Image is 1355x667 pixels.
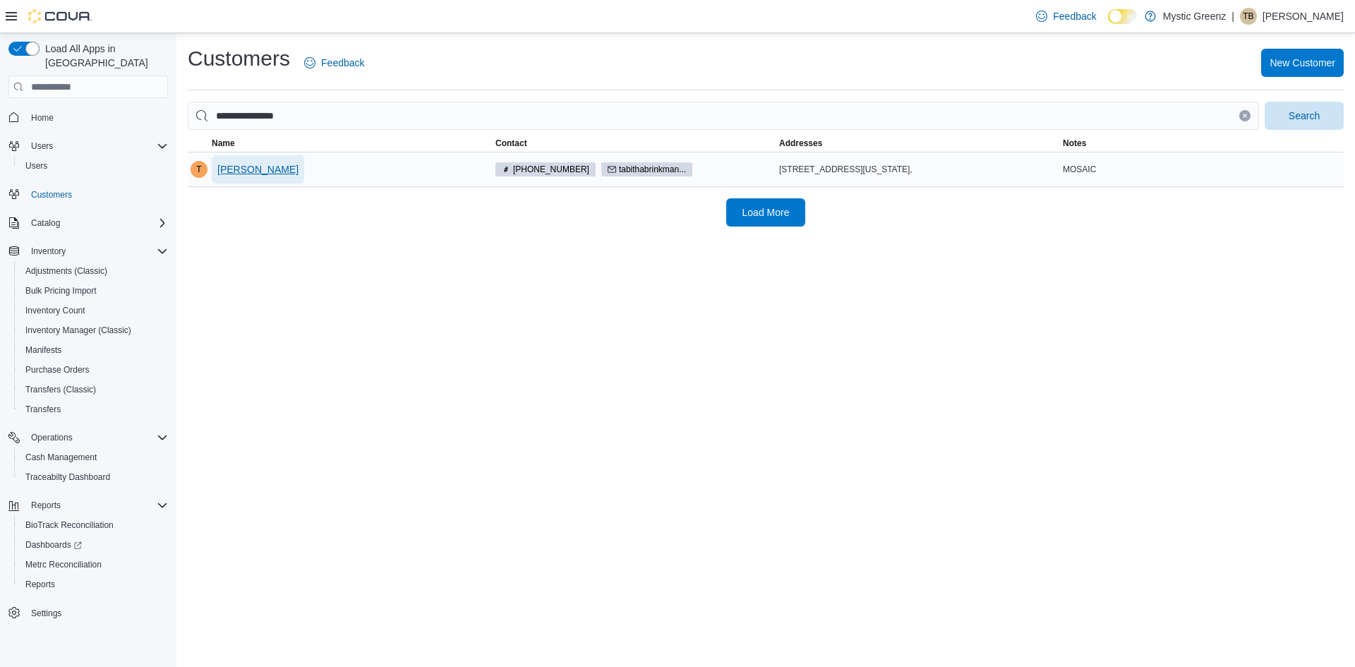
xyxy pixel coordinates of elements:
span: Inventory Manager (Classic) [25,325,131,336]
a: Home [25,109,59,126]
span: Bulk Pricing Import [20,282,168,299]
span: Customers [31,189,72,200]
span: Inventory Count [20,302,168,319]
span: Reports [25,579,55,590]
span: [PERSON_NAME] [217,162,299,176]
span: Purchase Orders [20,361,168,378]
a: BioTrack Reconciliation [20,517,119,534]
span: Traceabilty Dashboard [20,469,168,486]
button: New Customer [1261,49,1344,77]
span: T [196,161,201,178]
p: | [1231,8,1234,25]
span: Dashboards [25,539,82,551]
span: Load More [742,205,790,220]
button: Users [25,138,59,155]
span: tabithabrinkman... [601,162,692,176]
button: Reports [14,575,174,594]
button: Search [1265,102,1344,130]
button: Purchase Orders [14,360,174,380]
button: Operations [3,428,174,447]
button: Load More [726,198,805,227]
button: Inventory [3,241,174,261]
button: Metrc Reconciliation [14,555,174,575]
span: Users [25,138,168,155]
span: Name [212,138,235,149]
button: Traceabilty Dashboard [14,467,174,487]
span: [PHONE_NUMBER] [513,163,589,176]
a: Adjustments (Classic) [20,263,113,280]
span: Search [1289,109,1320,123]
span: Manifests [25,344,61,356]
span: Reports [20,576,168,593]
a: Feedback [1030,2,1102,30]
button: Transfers [14,399,174,419]
a: Transfers [20,401,66,418]
a: Customers [25,186,78,203]
span: Manifests [20,342,168,359]
span: Catalog [31,217,60,229]
button: Users [14,156,174,176]
h1: Customers [188,44,290,73]
a: Traceabilty Dashboard [20,469,116,486]
button: BioTrack Reconciliation [14,515,174,535]
a: Purchase Orders [20,361,95,378]
span: Customers [25,186,168,203]
button: Inventory [25,243,71,260]
span: Inventory [31,246,66,257]
span: Bulk Pricing Import [25,285,97,296]
a: Reports [20,576,61,593]
span: Users [25,160,47,172]
p: [PERSON_NAME] [1263,8,1344,25]
span: Contact [495,138,527,149]
button: Users [3,136,174,156]
button: Home [3,107,174,127]
button: Customers [3,184,174,205]
a: Cash Management [20,449,102,466]
span: Traceabilty Dashboard [25,471,110,483]
button: Operations [25,429,78,446]
a: Settings [25,605,67,622]
span: Operations [25,429,168,446]
button: Catalog [25,215,66,232]
input: Dark Mode [1108,9,1138,24]
span: Load All Apps in [GEOGRAPHIC_DATA] [40,42,168,70]
button: Catalog [3,213,174,233]
span: (618) 792-3961 [495,162,596,176]
a: Users [20,157,53,174]
span: Feedback [1053,9,1096,23]
p: Mystic Greenz [1163,8,1226,25]
span: Feedback [321,56,364,70]
span: Reports [31,500,61,511]
span: TB [1243,8,1253,25]
span: Settings [31,608,61,619]
span: Metrc Reconciliation [25,559,102,570]
button: Reports [25,497,66,514]
span: Adjustments (Classic) [20,263,168,280]
button: Inventory Count [14,301,174,320]
span: Operations [31,432,73,443]
button: Adjustments (Classic) [14,261,174,281]
a: Bulk Pricing Import [20,282,102,299]
span: Inventory Manager (Classic) [20,322,168,339]
span: Cash Management [25,452,97,463]
span: MOSAIC [1063,164,1096,175]
span: Purchase Orders [25,364,90,375]
a: Manifests [20,342,67,359]
button: Settings [3,603,174,623]
button: [PERSON_NAME] [212,155,304,184]
button: Bulk Pricing Import [14,281,174,301]
span: Users [31,140,53,152]
a: Metrc Reconciliation [20,556,107,573]
div: [STREET_ADDRESS][US_STATE], [779,164,1057,175]
span: Notes [1063,138,1086,149]
span: BioTrack Reconciliation [25,519,114,531]
span: BioTrack Reconciliation [20,517,168,534]
span: Adjustments (Classic) [25,265,107,277]
a: Feedback [299,49,370,77]
span: Settings [25,604,168,622]
a: Inventory Manager (Classic) [20,322,137,339]
span: Dashboards [20,536,168,553]
button: Manifests [14,340,174,360]
button: Cash Management [14,447,174,467]
span: Transfers (Classic) [25,384,96,395]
